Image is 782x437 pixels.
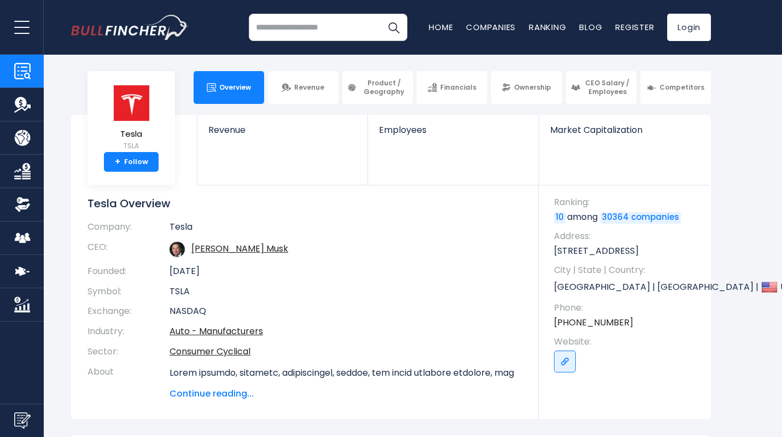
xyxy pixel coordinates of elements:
[194,71,264,104] a: Overview
[554,317,633,329] a: [PHONE_NUMBER]
[268,71,339,104] a: Revenue
[87,362,170,400] th: About
[554,279,700,295] p: [GEOGRAPHIC_DATA] | [GEOGRAPHIC_DATA] | US
[112,141,150,151] small: TSLA
[554,351,576,372] a: Go to link
[170,345,250,358] a: Consumer Cyclical
[440,83,476,92] span: Financials
[294,83,324,92] span: Revenue
[417,71,487,104] a: Financials
[550,125,699,135] span: Market Capitalization
[115,157,120,167] strong: +
[170,261,522,282] td: [DATE]
[112,84,151,153] a: Tesla TSLA
[554,212,565,223] a: 10
[529,21,566,33] a: Ranking
[566,71,637,104] a: CEO Salary / Employees
[667,14,711,41] a: Login
[360,79,408,96] span: Product / Geography
[554,302,700,314] span: Phone:
[170,325,263,337] a: Auto - Manufacturers
[554,211,700,223] p: among
[554,245,700,257] p: [STREET_ADDRESS]
[87,261,170,282] th: Founded:
[170,222,522,237] td: Tesla
[368,115,538,154] a: Employees
[539,115,710,154] a: Market Capitalization
[104,152,159,172] a: +Follow
[342,71,413,104] a: Product / Geography
[379,125,527,135] span: Employees
[579,21,602,33] a: Blog
[219,83,251,92] span: Overview
[87,196,522,211] h1: Tesla Overview
[600,212,681,223] a: 30364 companies
[491,71,562,104] a: Ownership
[170,387,522,400] span: Continue reading...
[87,322,170,342] th: Industry:
[87,342,170,362] th: Sector:
[170,282,522,302] td: TSLA
[380,14,407,41] button: Search
[170,301,522,322] td: NASDAQ
[640,71,711,104] a: Competitors
[615,21,654,33] a: Register
[112,130,150,139] span: Tesla
[87,301,170,322] th: Exchange:
[660,83,704,92] span: Competitors
[554,196,700,208] span: Ranking:
[170,242,185,257] img: elon-musk.jpg
[554,264,700,276] span: City | State | Country:
[71,15,189,40] img: bullfincher logo
[583,79,632,96] span: CEO Salary / Employees
[14,196,31,213] img: Ownership
[197,115,367,154] a: Revenue
[514,83,551,92] span: Ownership
[554,336,700,348] span: Website:
[87,237,170,261] th: CEO:
[429,21,453,33] a: Home
[466,21,516,33] a: Companies
[554,230,700,242] span: Address:
[191,242,288,255] a: ceo
[87,282,170,302] th: Symbol:
[87,222,170,237] th: Company:
[71,15,189,40] a: Go to homepage
[208,125,357,135] span: Revenue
